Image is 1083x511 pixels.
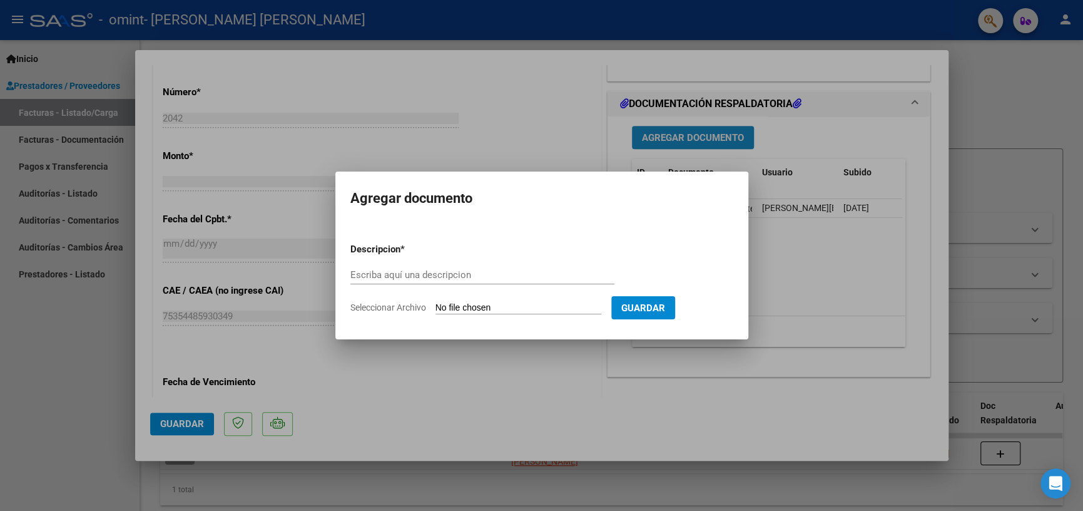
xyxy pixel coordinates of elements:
[611,296,675,319] button: Guardar
[350,242,465,257] p: Descripcion
[350,187,733,210] h2: Agregar documento
[350,302,426,312] span: Seleccionar Archivo
[1040,468,1070,498] div: Open Intercom Messenger
[621,302,665,314] span: Guardar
